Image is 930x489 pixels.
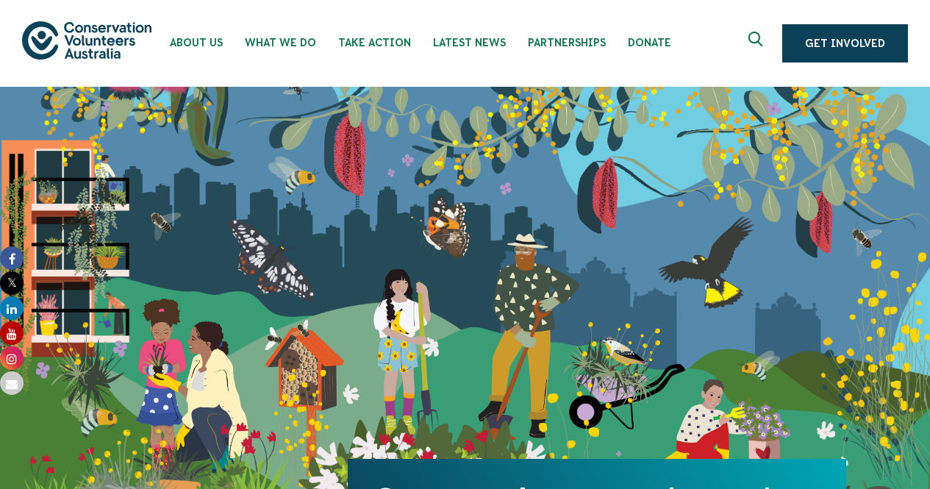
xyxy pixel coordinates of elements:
[22,21,151,59] img: logo.svg
[628,37,671,49] span: Donate
[245,37,316,49] span: What We Do
[748,32,767,55] span: Expand search box
[170,37,223,49] span: About Us
[740,26,775,61] button: Expand search box Close search box
[433,37,506,49] span: Latest News
[782,24,908,63] a: Get Involved
[338,37,411,49] span: Take Action
[528,37,606,49] span: Partnerships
